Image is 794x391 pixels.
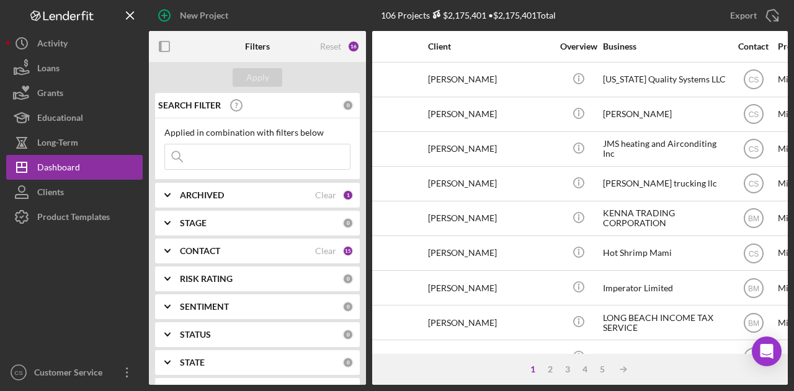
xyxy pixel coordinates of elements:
text: CS [748,249,759,258]
b: CONTACT [180,246,220,256]
div: Client [428,42,552,51]
div: 5 [594,364,611,374]
b: SENTIMENT [180,302,229,312]
div: Apply [246,68,269,87]
div: 0 [342,357,354,368]
div: Flat Black Art Supply Inc [603,341,727,374]
div: [PERSON_NAME] [428,202,552,235]
button: Activity [6,31,143,56]
div: $2,175,401 [430,10,486,20]
div: Imperator Limited [603,271,727,304]
button: Grants [6,81,143,105]
div: Clear [315,246,336,256]
button: Educational [6,105,143,130]
div: [PERSON_NAME] [428,306,552,339]
button: Export [718,3,788,28]
div: 16 [347,40,360,53]
div: Contact [730,42,777,51]
div: Clients [37,180,64,208]
button: New Project [149,3,241,28]
div: Open Intercom Messenger [752,336,782,366]
div: [US_STATE] Quality Systems LLC [603,63,727,96]
div: JMS heating and Airconditing Inc [603,133,727,165]
div: 106 Projects • $2,175,401 Total [381,10,556,20]
div: [PERSON_NAME] [428,167,552,200]
b: RISK RATING [180,274,233,284]
div: New Project [180,3,228,28]
text: CS [748,145,759,154]
div: 4 [576,364,594,374]
button: Apply [233,68,282,87]
text: BM [748,284,759,292]
text: CS [748,76,759,84]
div: Hot Shrimp Mami [603,237,727,270]
div: 1 [342,190,354,201]
div: 15 [342,245,354,257]
div: Export [730,3,757,28]
text: CS [748,110,759,119]
text: BM [748,214,759,223]
div: [PERSON_NAME] [603,98,727,131]
div: Applied in combination with filters below [164,128,350,138]
div: 0 [342,329,354,340]
button: Loans [6,56,143,81]
b: Filters [245,42,270,51]
div: Reset [320,42,341,51]
b: ARCHIVED [180,190,224,200]
div: [PERSON_NAME] [428,341,552,374]
div: [PERSON_NAME] [428,133,552,165]
div: Educational [37,105,83,133]
div: Long-Term [37,130,78,158]
b: SEARCH FILTER [158,100,221,110]
div: LONG BEACH INCOME TAX SERVICE [603,306,727,339]
div: 0 [342,301,354,312]
div: Clear [315,190,336,200]
button: CSCustomer Service [6,360,143,385]
text: BM [748,319,759,327]
b: STAGE [180,218,207,228]
div: Overview [555,42,602,51]
div: 0 [342,217,354,229]
text: BM [748,353,759,362]
div: Product Templates [37,204,110,232]
div: Activity [37,31,68,59]
div: [PERSON_NAME] [428,271,552,304]
button: Product Templates [6,204,143,229]
div: Business [603,42,727,51]
div: [PERSON_NAME] [428,63,552,96]
b: STATUS [180,330,211,340]
button: Long-Term [6,130,143,155]
text: CS [14,369,22,376]
div: 1 [524,364,542,374]
b: STATE [180,358,205,367]
div: 2 [542,364,559,374]
div: Dashboard [37,155,80,183]
div: 0 [342,100,354,111]
div: [PERSON_NAME] [428,237,552,270]
div: [PERSON_NAME] [428,98,552,131]
text: CS [748,180,759,188]
div: Grants [37,81,63,108]
div: Loans [37,56,60,84]
div: 3 [559,364,576,374]
button: Dashboard [6,155,143,180]
div: KENNA TRADING CORPORATION [603,202,727,235]
div: Customer Service [31,360,112,388]
div: [PERSON_NAME] trucking llc [603,167,727,200]
div: 0 [342,273,354,284]
div: Activity [318,42,427,51]
button: Clients [6,180,143,204]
